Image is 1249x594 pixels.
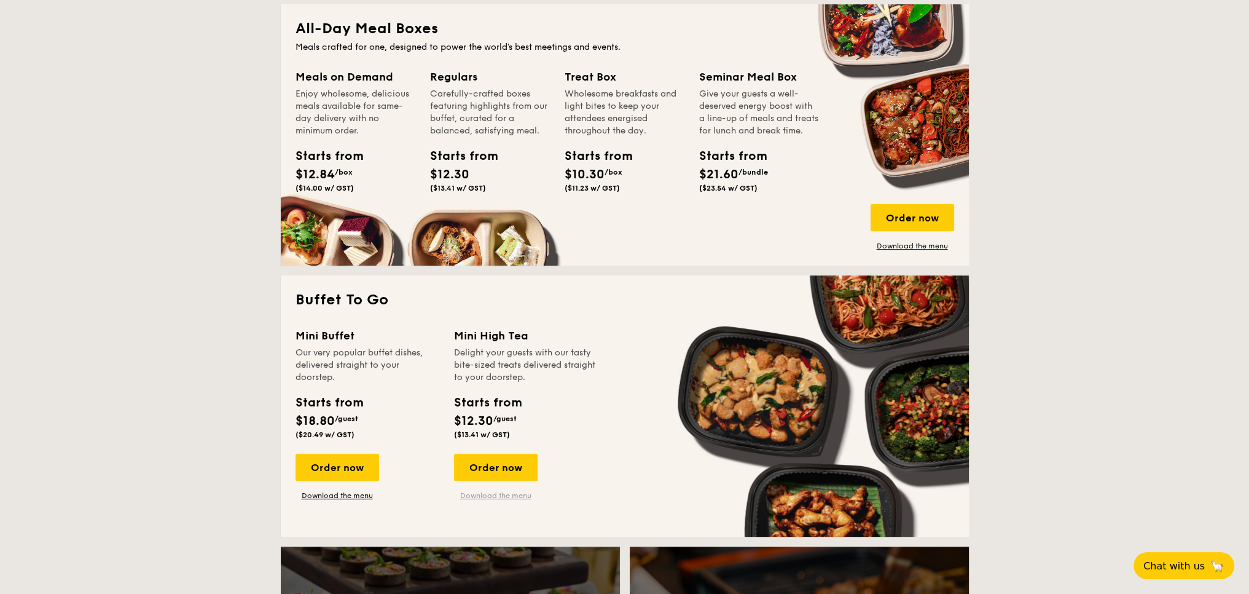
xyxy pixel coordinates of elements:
div: Order now [871,204,954,231]
div: Enjoy wholesome, delicious meals available for same-day delivery with no minimum order. [296,88,415,137]
div: Order now [454,454,538,481]
div: Starts from [296,147,351,165]
span: 🦙 [1210,559,1224,573]
h2: Buffet To Go [296,290,954,310]
span: /bundle [738,168,768,176]
div: Starts from [430,147,485,165]
div: Carefully-crafted boxes featuring highlights from our buffet, curated for a balanced, satisfying ... [430,88,550,137]
div: Regulars [430,68,550,85]
div: Delight your guests with our tasty bite-sized treats delivered straight to your doorstep. [454,347,598,384]
div: Meals on Demand [296,68,415,85]
a: Download the menu [454,491,538,501]
div: Starts from [565,147,620,165]
div: Wholesome breakfasts and light bites to keep your attendees energised throughout the day. [565,88,684,137]
span: ($23.54 w/ GST) [699,184,758,192]
span: /box [605,168,622,176]
span: Chat with us [1143,560,1205,572]
span: /guest [493,414,517,423]
div: Starts from [454,394,521,412]
button: Chat with us🦙 [1133,552,1234,579]
span: $12.30 [430,167,469,182]
div: Our very popular buffet dishes, delivered straight to your doorstep. [296,347,439,384]
span: ($20.49 w/ GST) [296,430,354,439]
span: ($14.00 w/ GST) [296,184,354,192]
span: $18.80 [296,414,335,429]
div: Starts from [296,394,362,412]
span: $21.60 [699,167,738,182]
div: Meals crafted for one, designed to power the world's best meetings and events. [296,41,954,53]
a: Download the menu [296,491,379,501]
span: $10.30 [565,167,605,182]
div: Mini High Tea [454,327,598,344]
a: Download the menu [871,241,954,251]
span: $12.30 [454,414,493,429]
span: ($11.23 w/ GST) [565,184,620,192]
span: $12.84 [296,167,335,182]
h2: All-Day Meal Boxes [296,19,954,39]
span: /box [335,168,353,176]
div: Mini Buffet [296,327,439,344]
span: ($13.41 w/ GST) [454,430,510,439]
div: Starts from [699,147,754,165]
span: ($13.41 w/ GST) [430,184,486,192]
div: Order now [296,454,379,481]
div: Treat Box [565,68,684,85]
div: Seminar Meal Box [699,68,819,85]
div: Give your guests a well-deserved energy boost with a line-up of meals and treats for lunch and br... [699,88,819,137]
span: /guest [335,414,358,423]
